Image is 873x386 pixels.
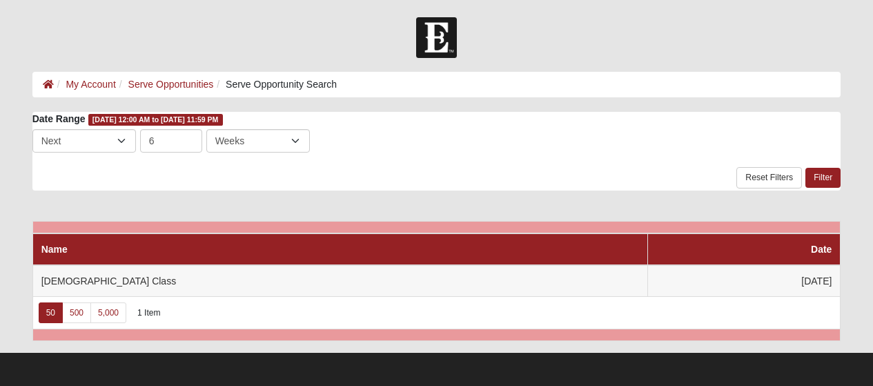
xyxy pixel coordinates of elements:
[213,77,337,92] li: Serve Opportunity Search
[648,265,841,297] td: [DATE]
[736,167,802,189] a: Reset Filters
[416,17,457,58] img: Church of Eleven22 Logo
[128,79,214,90] a: Serve Opportunities
[32,112,86,126] label: Date Range
[66,79,115,90] a: My Account
[32,265,647,297] td: [DEMOGRAPHIC_DATA] Class
[811,244,832,255] a: Date
[805,168,841,188] a: Filter
[62,302,91,323] a: 500
[88,114,223,126] div: [DATE] 12:00 AM to [DATE] 11:59 PM
[90,302,126,323] a: 5,000
[39,302,63,323] a: 50
[41,244,68,255] a: Name
[137,307,160,319] div: 1 Item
